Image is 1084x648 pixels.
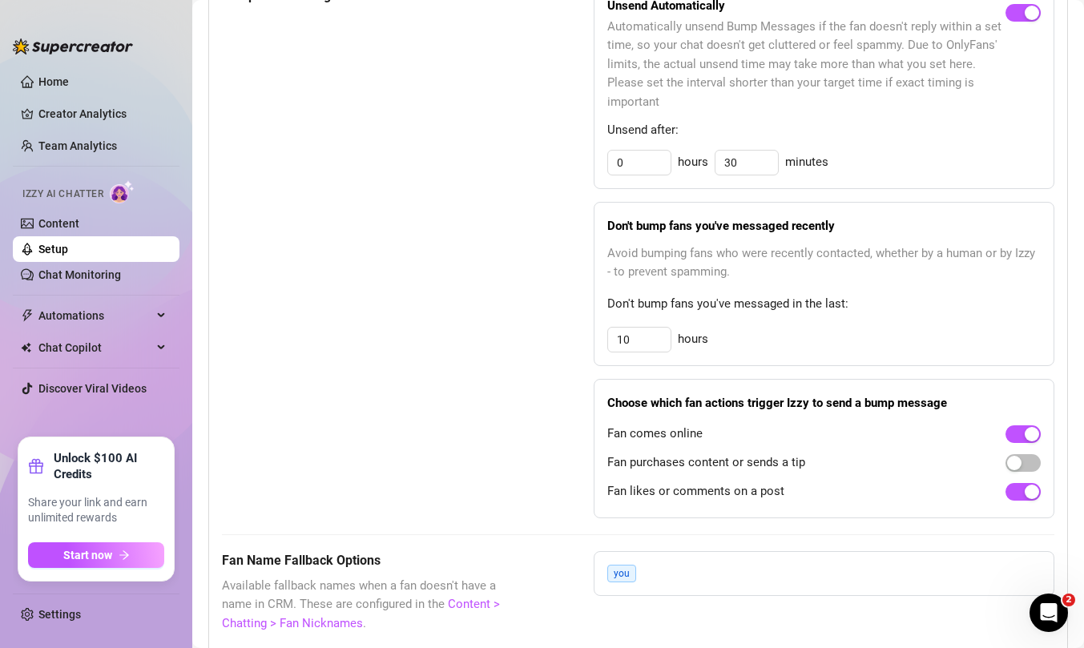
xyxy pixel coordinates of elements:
[678,153,708,172] span: hours
[38,217,79,230] a: Content
[38,268,121,281] a: Chat Monitoring
[21,309,34,322] span: thunderbolt
[38,139,117,152] a: Team Analytics
[28,542,164,568] button: Start nowarrow-right
[607,244,1041,282] span: Avoid bumping fans who were recently contacted, whether by a human or by Izzy - to prevent spamming.
[28,458,44,474] span: gift
[222,577,514,634] span: Available fallback names when a fan doesn't have a name in CRM. These are configured in the .
[678,330,708,349] span: hours
[63,549,112,561] span: Start now
[38,243,68,256] a: Setup
[607,295,1041,314] span: Don't bump fans you've messaged in the last:
[607,425,703,444] span: Fan comes online
[222,551,514,570] h5: Fan Name Fallback Options
[54,450,164,482] strong: Unlock $100 AI Credits
[1030,594,1068,632] iframe: Intercom live chat
[607,565,636,582] span: you
[28,495,164,526] span: Share your link and earn unlimited rewards
[110,180,135,203] img: AI Chatter
[21,342,31,353] img: Chat Copilot
[607,121,1041,140] span: Unsend after:
[607,453,805,473] span: Fan purchases content or sends a tip
[607,482,784,501] span: Fan likes or comments on a post
[607,396,947,410] strong: Choose which fan actions trigger Izzy to send a bump message
[38,382,147,395] a: Discover Viral Videos
[119,549,130,561] span: arrow-right
[38,335,152,360] span: Chat Copilot
[1062,594,1075,606] span: 2
[13,38,133,54] img: logo-BBDzfeDw.svg
[222,597,500,630] a: Content > Chatting > Fan Nicknames
[38,303,152,328] span: Automations
[38,75,69,88] a: Home
[38,101,167,127] a: Creator Analytics
[38,608,81,621] a: Settings
[607,219,835,233] strong: Don't bump fans you've messaged recently
[22,187,103,202] span: Izzy AI Chatter
[607,18,1005,112] span: Automatically unsend Bump Messages if the fan doesn't reply within a set time, so your chat doesn...
[785,153,828,172] span: minutes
